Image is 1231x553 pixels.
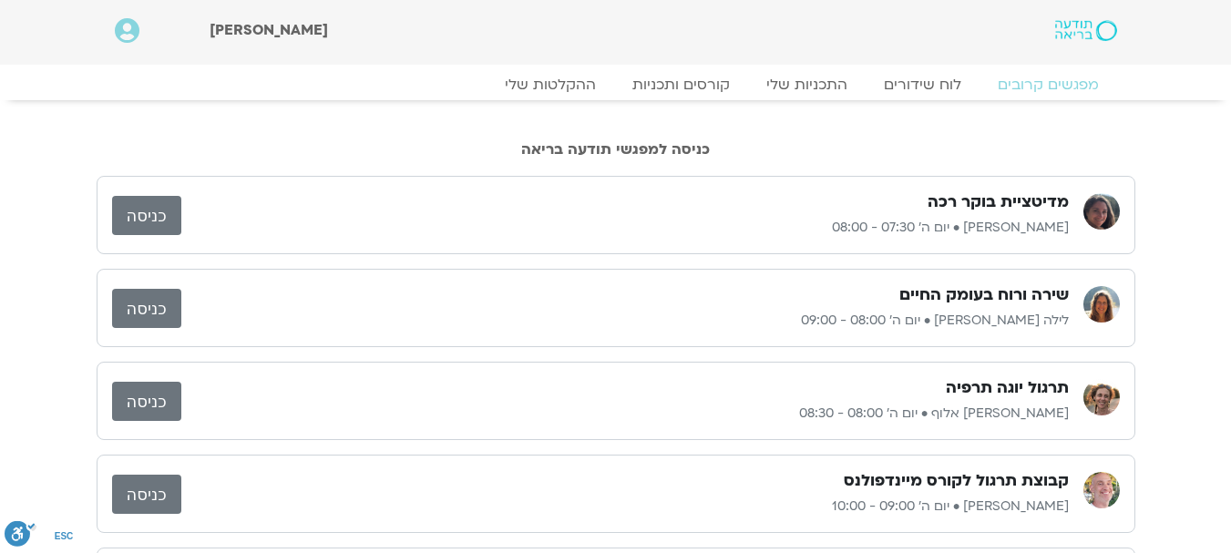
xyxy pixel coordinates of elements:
[112,196,181,235] a: כניסה
[844,470,1069,492] h3: קבוצת תרגול לקורס מיינדפולנס
[97,141,1135,158] h2: כניסה למפגשי תודעה בריאה
[181,217,1069,239] p: [PERSON_NAME] • יום ה׳ 07:30 - 08:00
[1083,472,1120,508] img: רון אלון
[210,20,328,40] span: [PERSON_NAME]
[181,310,1069,332] p: לילה [PERSON_NAME] • יום ה׳ 08:00 - 09:00
[112,382,181,421] a: כניסה
[487,76,614,94] a: ההקלטות שלי
[181,403,1069,425] p: [PERSON_NAME] אלוף • יום ה׳ 08:00 - 08:30
[946,377,1069,399] h3: תרגול יוגה תרפיה
[112,289,181,328] a: כניסה
[928,191,1069,213] h3: מדיטציית בוקר רכה
[115,76,1117,94] nav: Menu
[748,76,866,94] a: התכניות שלי
[866,76,980,94] a: לוח שידורים
[181,496,1069,517] p: [PERSON_NAME] • יום ה׳ 09:00 - 10:00
[980,76,1117,94] a: מפגשים קרובים
[899,284,1069,306] h3: שירה ורוח בעומק החיים
[1083,286,1120,323] img: לילה קמחי
[1083,379,1120,415] img: קרן בן אור אלוף
[614,76,748,94] a: קורסים ותכניות
[112,475,181,514] a: כניסה
[1083,193,1120,230] img: קרן גל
